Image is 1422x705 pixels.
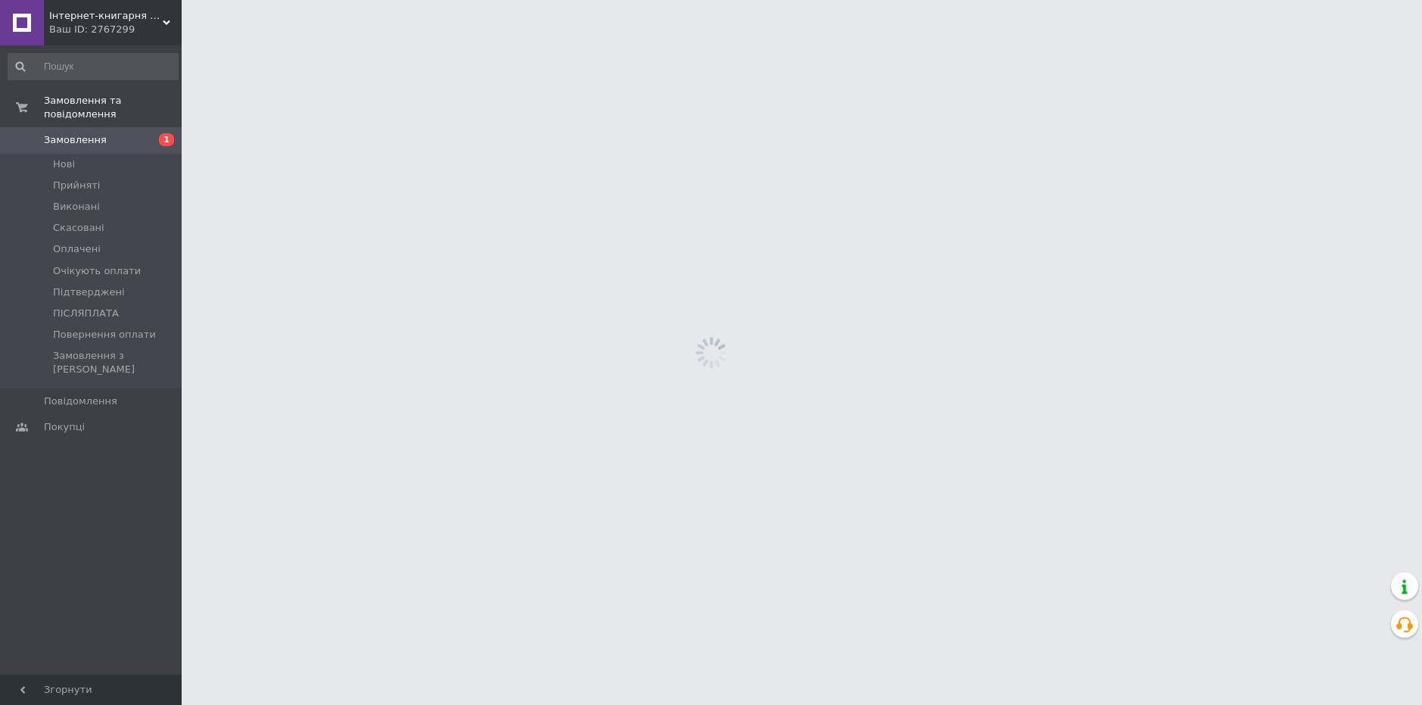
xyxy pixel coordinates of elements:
[53,179,100,192] span: Прийняті
[8,53,179,80] input: Пошук
[53,264,141,278] span: Очікують оплати
[159,133,174,146] span: 1
[53,200,100,214] span: Виконані
[44,395,117,408] span: Повідомлення
[53,349,177,376] span: Замовлення з [PERSON_NAME]
[53,307,119,320] span: ПІСЛЯПЛАТА
[44,420,85,434] span: Покупці
[53,328,156,342] span: Повернення оплати
[53,158,75,171] span: Нові
[49,23,182,36] div: Ваш ID: 2767299
[53,221,104,235] span: Скасовані
[53,285,125,299] span: Підтверджені
[53,242,101,256] span: Оплачені
[49,9,163,23] span: Інтернет-книгарня BOOKSON
[44,94,182,121] span: Замовлення та повідомлення
[44,133,107,147] span: Замовлення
